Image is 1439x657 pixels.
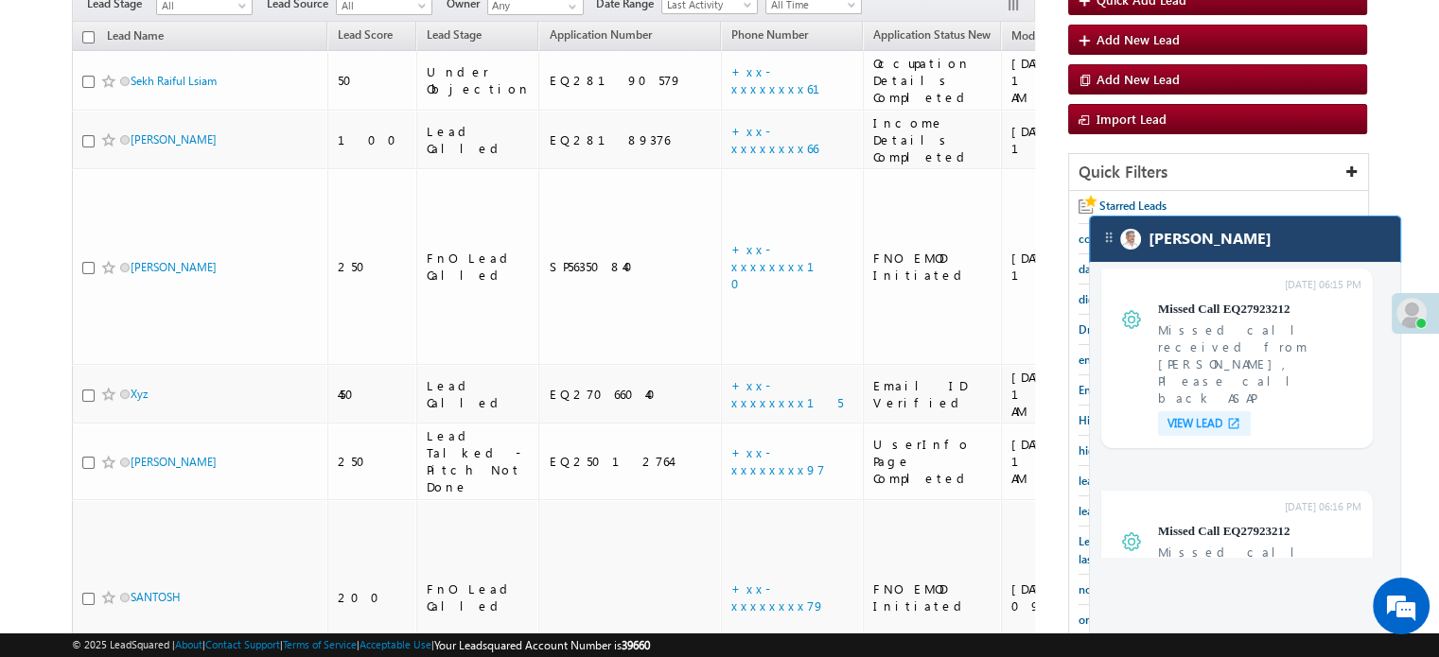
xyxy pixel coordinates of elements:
a: +xx-xxxxxxxx61 [731,63,843,96]
img: open [1226,416,1241,431]
em: Start Chat [257,514,343,540]
a: Lead Score [328,25,402,49]
a: +xx-xxxxxxxx15 [731,377,843,410]
span: Lead Stage [427,27,482,42]
span: © 2025 LeadSquared | | | | | [72,636,650,654]
span: eng kpi [1079,353,1115,367]
div: EQ27066040 [549,386,712,403]
div: EQ25012764 [549,453,712,470]
a: Modified On (sorted descending) [1002,25,1102,49]
a: +xx-xxxxxxxx10 [731,241,837,291]
div: Chat with us now [98,99,318,124]
a: Lead Stage [417,25,491,49]
div: VIEW LEAD [1158,411,1251,436]
span: Import Lead [1097,111,1167,127]
div: Income Details Completed [873,114,992,165]
span: Lead Score [338,27,393,42]
img: d_60004797649_company_0_60004797649 [32,99,79,124]
span: digilocker [1079,292,1128,306]
div: 250 [338,258,408,275]
span: Dra [1079,322,1097,337]
span: lead capture [1079,474,1140,488]
span: Modified On [1011,28,1075,43]
span: Phone Number [731,27,808,42]
span: Carter [1149,230,1272,248]
span: Missed Call EQ27923212 [1158,301,1361,318]
div: [DATE] 10:20 AM [1011,369,1138,420]
span: High [1079,413,1103,427]
textarea: Type your message and hit 'Enter' [25,175,345,498]
a: Terms of Service [283,638,357,650]
span: Starred Leads [1099,199,1167,213]
div: Under Objection [427,63,531,97]
a: Application Status New [864,25,1000,49]
span: high mid [1079,443,1124,458]
div: UserInfo Page Completed [873,436,992,487]
a: Contact Support [205,638,280,650]
div: [DATE] 10:28 AM [1011,250,1138,284]
span: lead capture new [1079,504,1164,518]
div: FNO EMOD Initiated [873,250,992,284]
img: Carter [1120,229,1141,250]
img: 1 [1120,308,1143,331]
span: [DATE] 06:15 PM [1196,276,1361,293]
a: [PERSON_NAME] [131,455,217,469]
div: [DATE] 10:52 AM [1011,123,1138,157]
div: Occupation Details Completed [873,55,992,106]
img: 1 [1120,530,1143,553]
div: FNO EMOD Initiated [873,580,992,614]
span: organic [1079,613,1116,627]
a: +xx-xxxxxxxx66 [731,123,818,156]
span: VIEW LEAD [1167,416,1222,431]
div: [DATE] 11:01 AM [1011,436,1138,487]
span: code [1079,232,1103,246]
a: [PERSON_NAME] [131,132,217,147]
a: Sekh Raiful Lsiam [131,74,217,88]
div: [DATE] 09:26 AM [1011,580,1138,614]
div: FnO Lead Called [427,250,531,284]
a: Lead Name [97,26,173,50]
span: data [1079,262,1100,276]
span: Missed call received from gopal sondhiya, Please call back ASAP [1158,321,1361,406]
div: Lead Called [427,123,531,157]
div: SP56350840 [549,258,712,275]
a: About [175,638,202,650]
div: Lead Talked - Pitch Not Done [427,427,531,495]
a: Application Number [539,25,660,49]
a: +xx-xxxxxxxx97 [731,444,825,477]
a: [PERSON_NAME] [131,260,217,274]
a: +xx-xxxxxxxx79 [731,580,825,614]
span: Add New Lead [1097,31,1180,47]
span: Engaged Leads [1079,383,1153,397]
div: Minimize live chat window [310,9,356,55]
span: Missed call received from gopal sondhiya, Please call back ASAP [1158,544,1361,629]
span: Add New Lead [1097,71,1180,87]
span: Application Number [549,27,651,42]
span: Application Status New [873,27,991,42]
a: Acceptable Use [360,638,431,650]
span: [DATE] 06:16 PM [1196,498,1361,515]
span: 39660 [622,638,650,652]
div: 250 [338,453,408,470]
input: Check all records [82,31,95,43]
div: Lead Called [427,377,531,411]
div: FnO Lead Called [427,580,531,614]
a: SANTOSH [131,590,181,604]
div: Email ID Verified [873,377,992,411]
div: carter-dragCarter[PERSON_NAME][DATE] 06:16 PM1Missed Call EQ27923212Missed call received from [PE... [1089,216,1401,633]
span: non-recording [1079,582,1151,596]
div: [DATE] 11:03 AM [1011,55,1138,106]
div: Quick Filters [1069,154,1368,191]
a: Xyz [131,387,148,401]
span: Missed Call EQ27923212 [1158,523,1361,540]
div: 50 [338,72,408,89]
div: 100 [338,131,408,148]
span: Your Leadsquared Account Number is [434,638,650,652]
div: 200 [338,589,408,606]
div: EQ28189376 [549,131,712,148]
img: carter-drag [1101,230,1116,245]
div: EQ28190579 [549,72,712,89]
div: 450 [338,386,408,403]
a: Phone Number [722,25,817,49]
span: Leads who visited website in the last 7 days [1079,534,1238,566]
